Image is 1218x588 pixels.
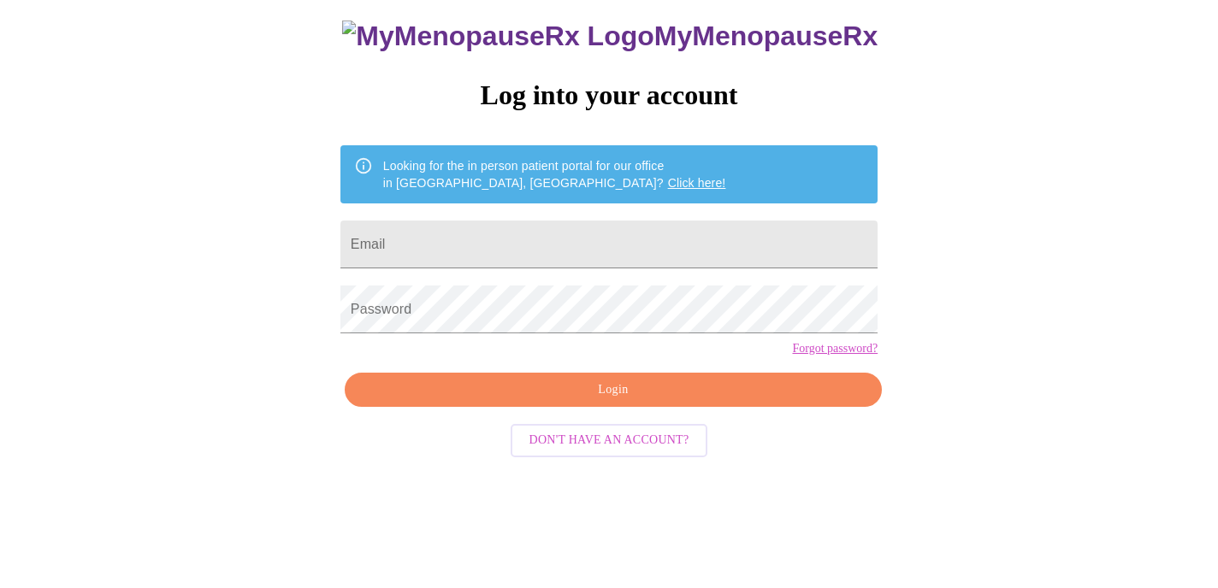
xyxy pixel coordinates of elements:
[342,21,878,52] h3: MyMenopauseRx
[345,373,882,408] button: Login
[342,21,653,52] img: MyMenopauseRx Logo
[668,176,726,190] a: Click here!
[529,430,689,451] span: Don't have an account?
[792,342,878,356] a: Forgot password?
[340,79,878,111] h3: Log into your account
[511,424,708,457] button: Don't have an account?
[364,379,862,401] span: Login
[383,150,726,198] div: Looking for the in person patient portal for our office in [GEOGRAPHIC_DATA], [GEOGRAPHIC_DATA]?
[506,432,712,446] a: Don't have an account?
